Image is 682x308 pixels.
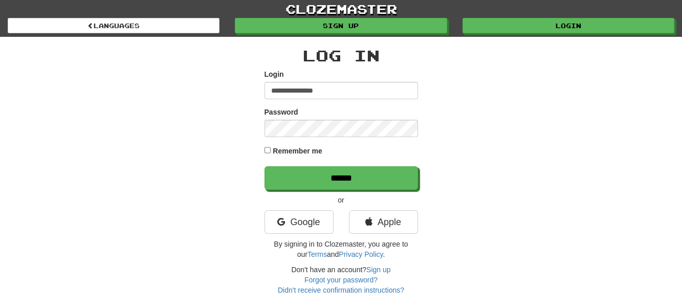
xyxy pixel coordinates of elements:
a: Languages [8,18,219,33]
a: Sign up [235,18,447,33]
a: Sign up [366,266,390,274]
a: Login [463,18,674,33]
label: Password [265,107,298,117]
a: Apple [349,210,418,234]
div: Don't have an account? [265,265,418,295]
label: Login [265,69,284,79]
a: Google [265,210,334,234]
p: or [265,195,418,205]
a: Forgot your password? [304,276,378,284]
a: Privacy Policy [339,250,383,258]
a: Didn't receive confirmation instructions? [278,286,404,294]
p: By signing in to Clozemaster, you agree to our and . [265,239,418,259]
a: Terms [307,250,327,258]
label: Remember me [273,146,322,156]
h2: Log In [265,47,418,64]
